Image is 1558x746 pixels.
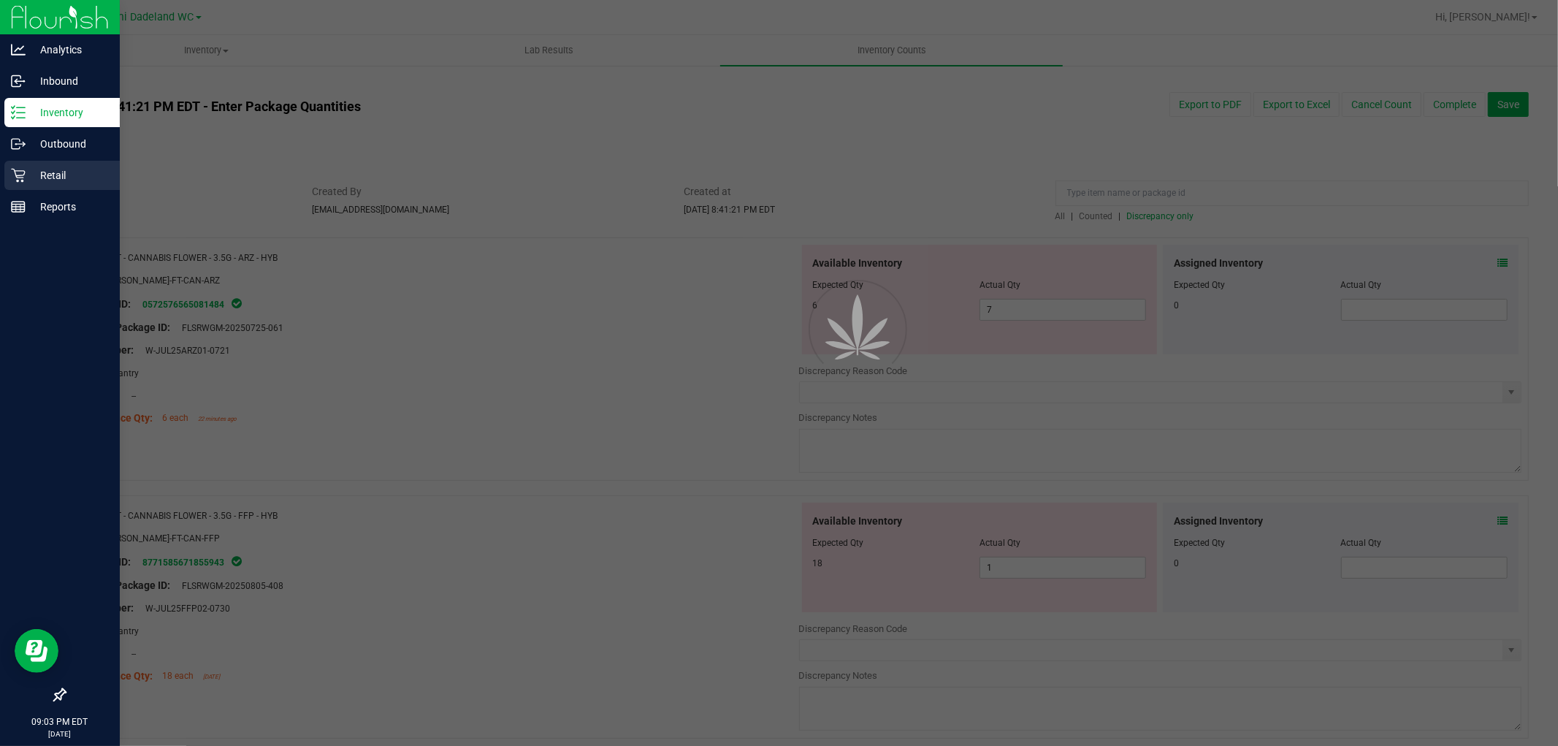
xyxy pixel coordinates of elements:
inline-svg: Outbound [11,137,26,151]
p: [DATE] [7,728,113,739]
inline-svg: Analytics [11,42,26,57]
p: Analytics [26,41,113,58]
p: Inbound [26,72,113,90]
p: Inventory [26,104,113,121]
iframe: Resource center [15,629,58,673]
inline-svg: Reports [11,199,26,214]
p: Outbound [26,135,113,153]
p: Reports [26,198,113,216]
p: Retail [26,167,113,184]
inline-svg: Inventory [11,105,26,120]
p: 09:03 PM EDT [7,715,113,728]
inline-svg: Retail [11,168,26,183]
inline-svg: Inbound [11,74,26,88]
